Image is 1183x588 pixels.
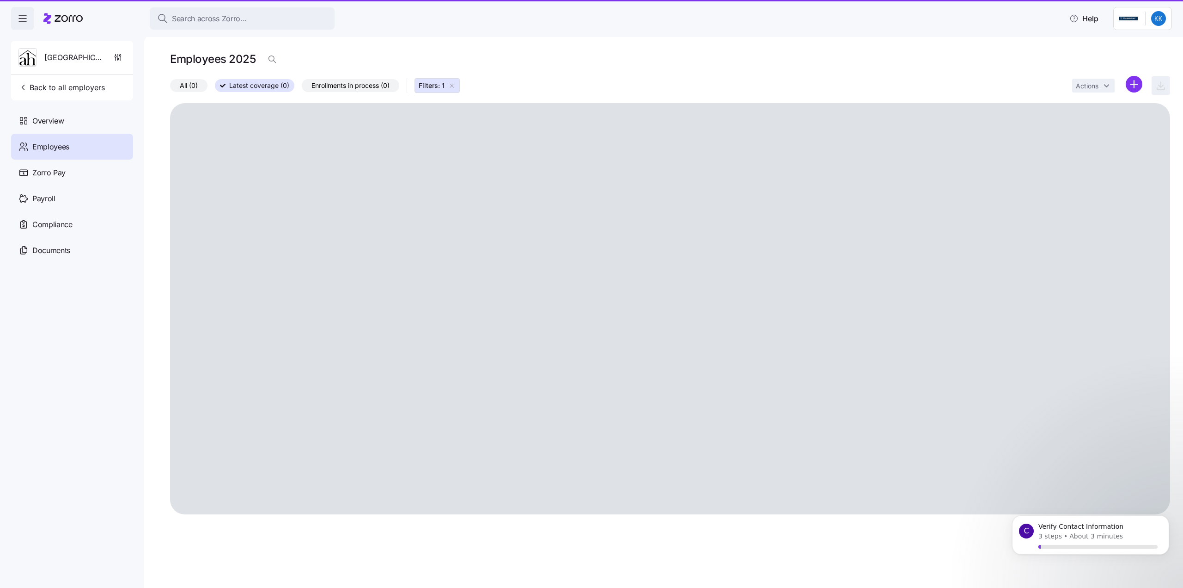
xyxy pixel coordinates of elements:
[1069,13,1098,24] span: Help
[1119,13,1138,24] img: Employer logo
[1151,11,1166,26] img: a3a25d912f4250f7f4b486e2b497557c
[32,245,70,256] span: Documents
[311,80,390,92] span: Enrollments in process (0)
[419,81,445,90] span: Filters: 1
[32,167,66,179] span: Zorro Pay
[11,237,133,263] a: Documents
[32,193,55,204] span: Payroll
[18,82,105,93] span: Back to all employers
[32,219,73,230] span: Compliance
[11,160,133,186] a: Zorro Pay
[15,78,109,97] button: Back to all employers
[11,134,133,160] a: Employees
[180,80,198,92] span: All (0)
[1062,9,1106,28] button: Help
[1072,79,1115,93] button: Actions
[172,13,247,25] span: Search across Zorro...
[415,78,460,93] button: Filters: 1
[150,7,335,30] button: Search across Zorro...
[1126,76,1142,93] svg: add icon
[32,141,69,153] span: Employees
[32,115,64,127] span: Overview
[1076,83,1098,89] span: Actions
[19,49,37,67] img: Employer logo
[229,80,289,92] span: Latest coverage (0)
[11,211,133,237] a: Compliance
[44,52,103,63] span: [GEOGRAPHIC_DATA]
[998,505,1183,583] iframe: Intercom notifications message
[11,186,133,211] a: Payroll
[11,108,133,134] a: Overview
[170,52,256,66] h1: Employees 2025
